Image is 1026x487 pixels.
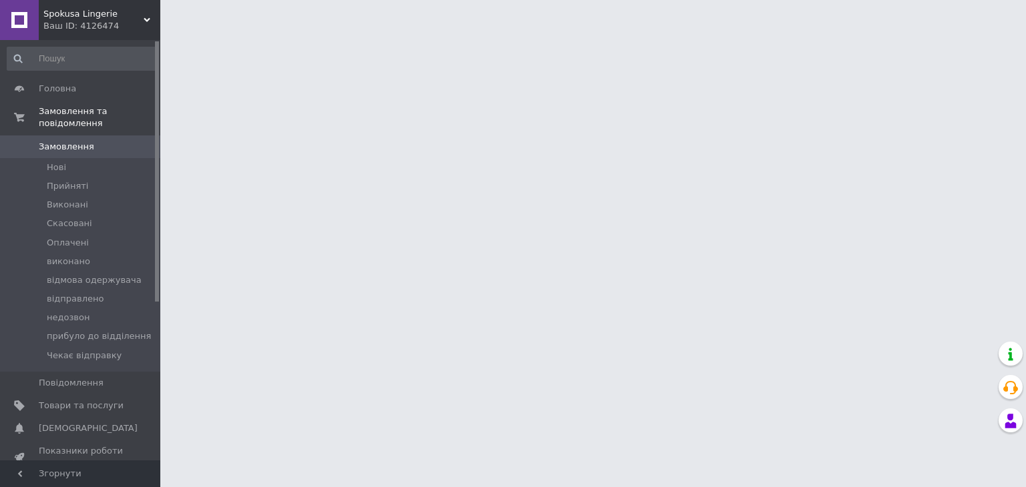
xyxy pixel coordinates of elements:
span: Замовлення [39,141,94,153]
span: [DEMOGRAPHIC_DATA] [39,422,138,434]
span: виконано [47,256,90,268]
span: Скасовані [47,217,92,229]
span: недозвон [47,312,90,324]
span: Виконані [47,199,88,211]
span: Товари та послуги [39,400,124,412]
span: Прийняті [47,180,88,192]
div: Ваш ID: 4126474 [43,20,160,32]
span: Показники роботи компанії [39,445,124,469]
span: Замовлення та повідомлення [39,105,160,129]
span: Головна [39,83,76,95]
input: Пошук [7,47,158,71]
span: прибуло до відділення [47,330,151,342]
span: Spokusa Lingerie [43,8,144,20]
span: Нові [47,161,66,173]
span: Оплачені [47,237,89,249]
span: відмова одержувача [47,274,142,286]
span: відправлено [47,293,104,305]
span: Повідомлення [39,377,104,389]
span: Чекає відправку [47,350,122,362]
